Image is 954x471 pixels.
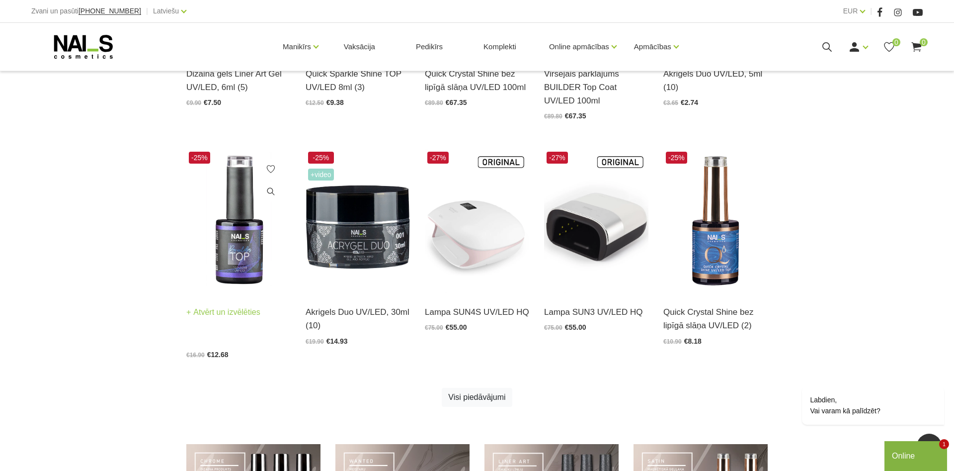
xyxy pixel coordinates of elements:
[663,149,768,293] img: Virsējais pārklājums bez lipīgā slāņa un UV zilā pārklājuma. Nodrošina izcilu spīdumu manikīram l...
[306,338,324,345] span: €19.90
[565,323,586,331] span: €55.00
[544,149,648,293] img: Modelis: SUNUV 3Jauda: 48WViļņu garums: 365+405nmKalpošanas ilgums: 50000 HRSPogas vadība:10s/30s...
[186,149,291,293] img: Builder Top virsējais pārklājums bez lipīgā slāņa gellakas/gela pārklājuma izlīdzināšanai un nost...
[544,113,562,120] span: €89.80
[634,27,671,67] a: Apmācības
[425,99,443,106] span: €89.80
[186,352,205,359] span: €16.90
[326,98,344,106] span: €9.38
[189,152,210,164] span: -25%
[681,98,698,106] span: €2.74
[425,149,529,293] img: Tips:UV LAMPAZīmola nosaukums:SUNUVModeļa numurs: SUNUV4Profesionālā UV/Led lampa.Garantija: 1 ga...
[425,67,529,94] a: Quick Crystal Shine bez lipīgā slāņa UV/LED 100ml
[920,38,928,46] span: 0
[544,324,562,331] span: €75.00
[306,149,410,293] img: Kas ir AKRIGELS “DUO GEL” un kādas problēmas tas risina?• Tas apvieno ērti modelējamā akrigela un...
[186,305,260,319] a: Atvērt un izvēlēties
[843,5,858,17] a: EUR
[663,305,768,332] a: Quick Crystal Shine bez lipīgā slāņa UV/LED (2)
[883,41,895,53] a: 0
[204,98,221,106] span: €7.50
[442,388,512,407] a: Visi piedāvājumi
[684,337,702,345] span: €8.18
[31,5,141,17] div: Zvani un pasūti
[547,152,568,164] span: -27%
[427,152,449,164] span: -27%
[306,99,324,106] span: €12.50
[446,98,467,106] span: €67.35
[408,23,451,71] a: Pedikīrs
[549,27,609,67] a: Online apmācības
[770,296,949,436] iframe: chat widget
[308,152,334,164] span: -25%
[306,67,410,94] a: Quick Sparkle Shine TOP UV/LED 8ml (3)
[79,7,141,15] a: [PHONE_NUMBER]
[544,67,648,108] a: Virsējais pārklājums BUILDER Top Coat UV/LED 100ml
[884,439,949,471] iframe: chat widget
[666,152,687,164] span: -25%
[326,337,348,345] span: €14.93
[910,41,923,53] a: 0
[186,99,201,106] span: €9.90
[565,112,586,120] span: €67.35
[207,351,229,359] span: €12.68
[663,67,768,94] a: Akrigels Duo UV/LED, 5ml (10)
[892,38,900,46] span: 0
[153,5,179,17] a: Latviešu
[476,23,524,71] a: Komplekti
[663,338,682,345] span: €10.90
[870,5,872,17] span: |
[663,99,678,106] span: €3.65
[336,23,383,71] a: Vaksācija
[425,324,443,331] span: €75.00
[425,305,529,319] a: Lampa SUN4S UV/LED HQ
[186,67,291,94] a: Dizaina gels Liner Art Gel UV/LED, 6ml (5)
[446,323,467,331] span: €55.00
[283,27,311,67] a: Manikīrs
[308,169,334,181] span: +Video
[306,305,410,332] a: Akrigels Duo UV/LED, 30ml (10)
[146,5,148,17] span: |
[544,305,648,319] a: Lampa SUN3 UV/LED HQ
